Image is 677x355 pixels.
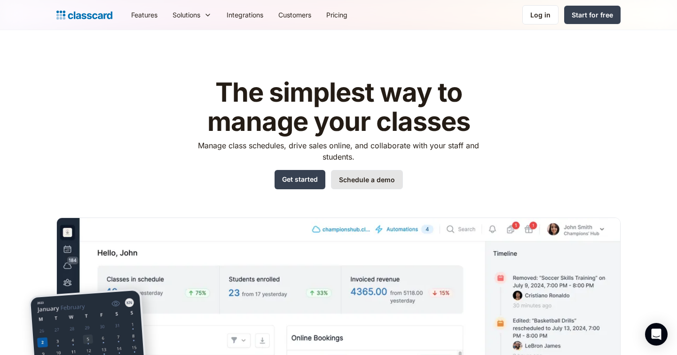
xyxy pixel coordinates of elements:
[564,6,621,24] a: Start for free
[219,4,271,25] a: Integrations
[189,140,488,162] p: Manage class schedules, drive sales online, and collaborate with your staff and students.
[530,10,551,20] div: Log in
[271,4,319,25] a: Customers
[319,4,355,25] a: Pricing
[165,4,219,25] div: Solutions
[275,170,325,189] a: Get started
[645,323,668,346] div: Open Intercom Messenger
[173,10,200,20] div: Solutions
[331,170,403,189] a: Schedule a demo
[124,4,165,25] a: Features
[522,5,559,24] a: Log in
[572,10,613,20] div: Start for free
[56,8,112,22] a: home
[189,78,488,136] h1: The simplest way to manage your classes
